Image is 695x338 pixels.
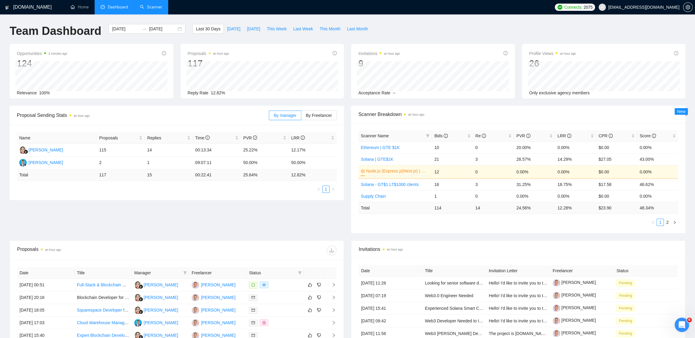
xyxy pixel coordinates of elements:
[408,113,424,116] time: an hour ago
[247,26,260,32] span: [DATE]
[224,24,244,34] button: [DATE]
[366,168,428,174] a: Node.js (Express.js|Nest.js) | GTE$1K
[657,219,664,226] li: 1
[553,330,596,335] a: [PERSON_NAME]
[553,317,560,324] img: c19O_M3waDQ5x_4i0khf7xq_LhlY3NySNefe3tjQuUWysBxvxeOhKW84bhf0RYZQUF
[361,169,365,173] span: crown
[555,165,596,178] td: 0.00%
[475,133,486,138] span: Re
[516,133,530,138] span: PVR
[48,52,67,55] time: 3 minutes ago
[683,5,692,10] span: setting
[616,293,637,298] a: Pending
[17,267,74,279] th: Date
[596,202,637,214] td: $ 23.90
[201,307,235,313] div: [PERSON_NAME]
[651,221,655,224] span: left
[649,219,657,226] li: Previous Page
[74,279,132,291] td: Full-Stack & Blockchain Developer for Digital Branding Real Estate Boutique Firm sites & E-commerce
[315,281,323,288] button: dislike
[361,182,419,187] a: Solana - GT$1 LT$1000 clients
[347,26,368,32] span: Last Month
[359,289,423,302] td: [DATE] 07:19
[211,90,225,95] span: 12.82%
[192,306,199,314] img: VK
[327,308,336,312] span: right
[361,157,393,162] a: Solana | GTE$1K
[423,277,487,289] td: Looking for senior software developer to complete current MERN Dapp
[423,302,487,315] td: Experienced Solana Smart Contract Developer Needed for Token Launch on Meteora
[553,305,596,310] a: [PERSON_NAME]
[17,245,177,255] div: Proposals
[29,147,63,153] div: [PERSON_NAME]
[359,245,678,253] span: Invitations
[555,153,596,165] td: 14.29%
[134,307,178,312] a: VW[PERSON_NAME]
[97,144,145,157] td: 115
[132,267,189,279] th: Manager
[241,157,289,169] td: 50.00%
[308,295,312,300] span: like
[482,134,486,138] span: info-circle
[293,26,313,32] span: Last Week
[192,295,235,300] a: VK[PERSON_NAME]
[134,295,178,300] a: VW[PERSON_NAME]
[637,190,678,202] td: 0.00%
[423,315,487,327] td: Web3 Developer Needed to Improve Existing Job Marketplace (Solana &#43; MERN)
[361,133,389,138] span: Scanner Name
[331,187,335,191] span: right
[19,146,27,154] img: VW
[193,157,241,169] td: 09:07:11
[584,4,593,11] span: 2075
[251,333,255,337] span: mail
[289,144,337,157] td: 12.17%
[45,248,61,251] time: an hour ago
[188,58,229,69] div: 117
[17,317,74,329] td: [DATE] 17:03
[671,219,678,226] li: Next Page
[425,293,473,298] a: Web3.0 Engineer Needed
[5,3,9,12] img: logo
[192,319,199,327] img: VK
[529,58,576,69] div: 26
[553,279,560,287] img: c19O_M3waDQ5x_4i0khf7xq_LhlY3NySNefe3tjQuUWysBxvxeOhKW84bhf0RYZQUF
[423,265,487,277] th: Title
[243,136,257,140] span: PVR
[205,136,210,140] span: info-circle
[384,52,400,55] time: an hour ago
[553,330,560,337] img: c19O_M3waDQ5x_4i0khf7xq_LhlY3NySNefe3tjQuUWysBxvxeOhKW84bhf0RYZQUF
[599,133,613,138] span: CPR
[139,285,143,289] img: gigradar-bm.png
[553,318,596,323] a: [PERSON_NAME]
[514,178,555,190] td: 31.25%
[149,26,176,32] input: End date
[251,283,255,287] span: message
[616,292,634,299] span: Pending
[683,5,693,10] a: setting
[432,202,473,214] td: 114
[674,51,678,55] span: info-circle
[290,24,316,34] button: Last Week
[322,186,329,193] li: 1
[393,90,396,95] span: --
[145,132,193,144] th: Replies
[74,291,132,304] td: Blockchain Developer for Solana
[316,24,344,34] button: This Month
[291,136,305,140] span: LRR
[555,178,596,190] td: 18.75%
[249,269,296,276] span: Status
[192,320,235,325] a: VK[PERSON_NAME]
[192,282,235,287] a: VK[PERSON_NAME]
[423,289,487,302] td: Web3.0 Engineer Needed
[108,5,128,10] span: Dashboard
[298,271,302,275] span: filter
[637,202,678,214] td: 48.34 %
[144,294,178,301] div: [PERSON_NAME]
[317,282,321,287] span: dislike
[432,190,473,202] td: 1
[675,318,689,332] iframe: Intercom live chat
[162,51,166,55] span: info-circle
[182,268,188,277] span: filter
[17,90,37,95] span: Relevance
[657,219,663,226] a: 1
